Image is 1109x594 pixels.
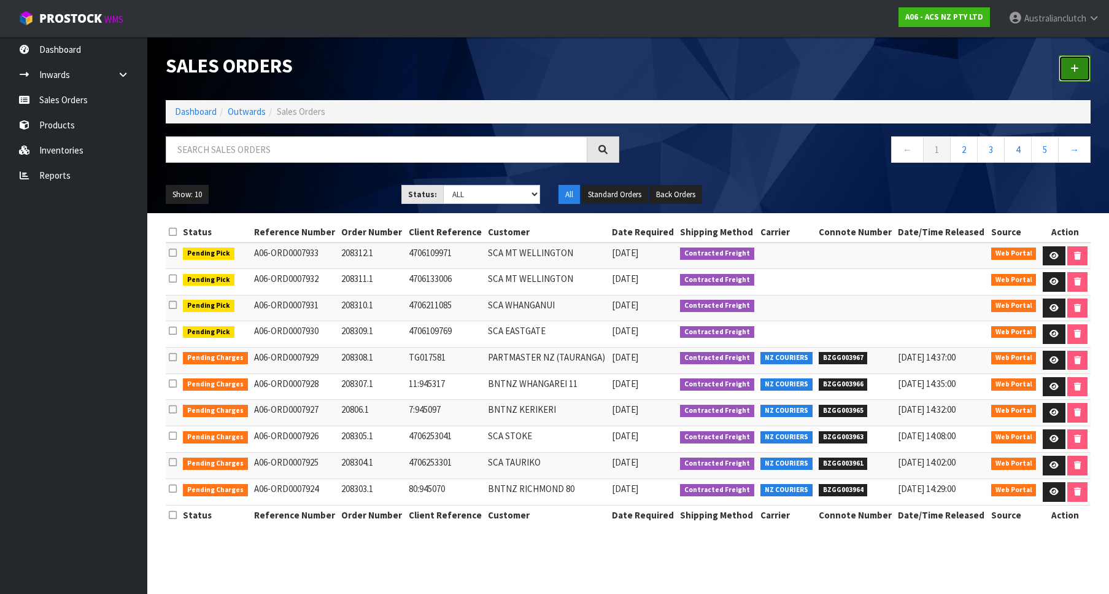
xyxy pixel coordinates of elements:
th: Client Reference [406,222,485,242]
a: 4 [1004,136,1032,163]
td: 4706109769 [406,321,485,348]
th: Shipping Method [677,222,757,242]
a: 1 [923,136,951,163]
td: SCA EASTGATE [485,321,609,348]
span: Contracted Freight [680,326,754,338]
span: Pending Pick [183,248,234,260]
td: 208304.1 [338,453,405,479]
small: WMS [104,14,123,25]
td: 4706211085 [406,295,485,321]
td: PARTMASTER NZ (TAURANGA) [485,347,609,373]
span: Pending Charges [183,431,248,444]
th: Date/Time Released [895,506,988,525]
span: NZ COURIERS [760,458,813,470]
th: Source [988,222,1040,242]
td: A06-ORD0007927 [251,400,338,426]
th: Action [1040,506,1091,525]
td: BNTNZ WHANGAREI 11 [485,373,609,400]
th: Order Number [338,222,405,242]
span: Web Portal [991,300,1037,312]
th: Source [988,506,1040,525]
td: 208305.1 [338,426,405,453]
span: Contracted Freight [680,431,754,444]
td: A06-ORD0007928 [251,373,338,400]
th: Connote Number [816,506,895,525]
span: Contracted Freight [680,484,754,496]
nav: Page navigation [638,136,1091,166]
span: [DATE] 14:02:00 [898,456,956,468]
td: BNTNZ KERIKERI [485,400,609,426]
th: Reference Number [251,222,338,242]
span: [DATE] [612,378,638,389]
h1: Sales Orders [166,55,619,77]
span: NZ COURIERS [760,405,813,417]
span: [DATE] [612,273,638,284]
a: 2 [950,136,978,163]
td: BNTNZ RICHMOND 80 [485,479,609,506]
span: Pending Charges [183,378,248,391]
span: Pending Pick [183,326,234,338]
span: Pending Charges [183,352,248,364]
strong: A06 - ACS NZ PTY LTD [905,12,983,22]
span: Web Portal [991,248,1037,260]
span: Contracted Freight [680,458,754,470]
th: Order Number [338,506,405,525]
span: Web Portal [991,326,1037,338]
button: Show: 10 [166,185,209,205]
td: 208308.1 [338,347,405,373]
span: BZGG003965 [819,405,868,417]
button: Back Orders [649,185,702,205]
span: Web Portal [991,431,1037,444]
span: [DATE] 14:35:00 [898,378,956,389]
span: Web Portal [991,352,1037,364]
td: A06-ORD0007933 [251,243,338,269]
span: NZ COURIERS [760,378,813,391]
td: SCA TAURIKO [485,453,609,479]
span: Pending Charges [183,458,248,470]
button: Standard Orders [581,185,648,205]
th: Carrier [757,506,816,525]
span: BZGG003963 [819,431,868,444]
td: 208311.1 [338,269,405,295]
span: Pending Pick [183,274,234,286]
td: 208310.1 [338,295,405,321]
td: 208312.1 [338,243,405,269]
span: [DATE] [612,247,638,259]
td: 4706253041 [406,426,485,453]
span: BZGG003967 [819,352,868,364]
span: [DATE] 14:08:00 [898,430,956,442]
td: 208309.1 [338,321,405,348]
span: [DATE] 14:37:00 [898,351,956,363]
td: A06-ORD0007931 [251,295,338,321]
span: BZGG003966 [819,378,868,391]
th: Client Reference [406,506,485,525]
td: SCA STOKE [485,426,609,453]
th: Carrier [757,222,816,242]
span: [DATE] [612,351,638,363]
td: 7:945097 [406,400,485,426]
span: Pending Charges [183,405,248,417]
a: ← [891,136,924,163]
td: A06-ORD0007925 [251,453,338,479]
td: A06-ORD0007924 [251,479,338,506]
td: 4706109971 [406,243,485,269]
td: A06-ORD0007930 [251,321,338,348]
span: [DATE] [612,299,638,311]
td: 20806.1 [338,400,405,426]
th: Status [180,506,251,525]
th: Connote Number [816,222,895,242]
span: ProStock [39,10,102,26]
td: 80:945070 [406,479,485,506]
td: 4706133006 [406,269,485,295]
span: BZGG003964 [819,484,868,496]
td: A06-ORD0007932 [251,269,338,295]
img: cube-alt.png [18,10,34,26]
td: SCA WHANGANUI [485,295,609,321]
td: A06-ORD0007929 [251,347,338,373]
th: Date Required [609,222,677,242]
strong: Status: [408,189,437,200]
td: 4706253301 [406,453,485,479]
td: SCA MT WELLINGTON [485,269,609,295]
input: Search sales orders [166,136,587,163]
span: [DATE] 14:29:00 [898,483,956,494]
